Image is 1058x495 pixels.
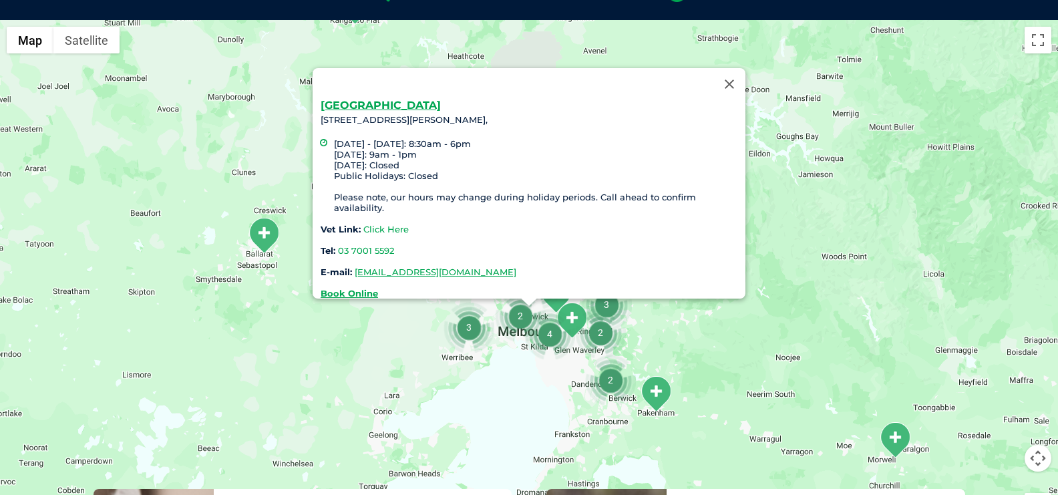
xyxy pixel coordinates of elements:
strong: Vet Link: [321,224,361,234]
button: Close [713,68,745,100]
div: 3 [581,279,632,330]
div: 2 [585,355,636,405]
strong: Tel: [321,245,335,256]
div: Pakenham [639,375,673,412]
div: 3 [444,302,494,353]
div: [STREET_ADDRESS][PERSON_NAME], [321,100,745,299]
button: Toggle fullscreen view [1025,27,1051,53]
button: Map camera controls [1025,445,1051,472]
a: 03 7001 5592 [338,245,394,256]
a: Book Online [321,288,378,299]
div: 2 [495,291,546,341]
li: [DATE] - [DATE]: 8:30am - 6pm [DATE]: 9am - 1pm [DATE]: Closed Public Holidays: Closed Please not... [334,138,745,213]
div: Ballarat [247,217,281,254]
div: Box Hill [555,302,588,339]
a: [GEOGRAPHIC_DATA] [321,99,441,112]
div: 2 [575,307,626,358]
button: Show satellite imagery [53,27,120,53]
div: Morwell [878,422,912,458]
a: [EMAIL_ADDRESS][DOMAIN_NAME] [355,267,516,277]
strong: E-mail: [321,267,352,277]
button: Show street map [7,27,53,53]
a: Click Here [363,224,409,234]
div: 4 [524,309,575,359]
